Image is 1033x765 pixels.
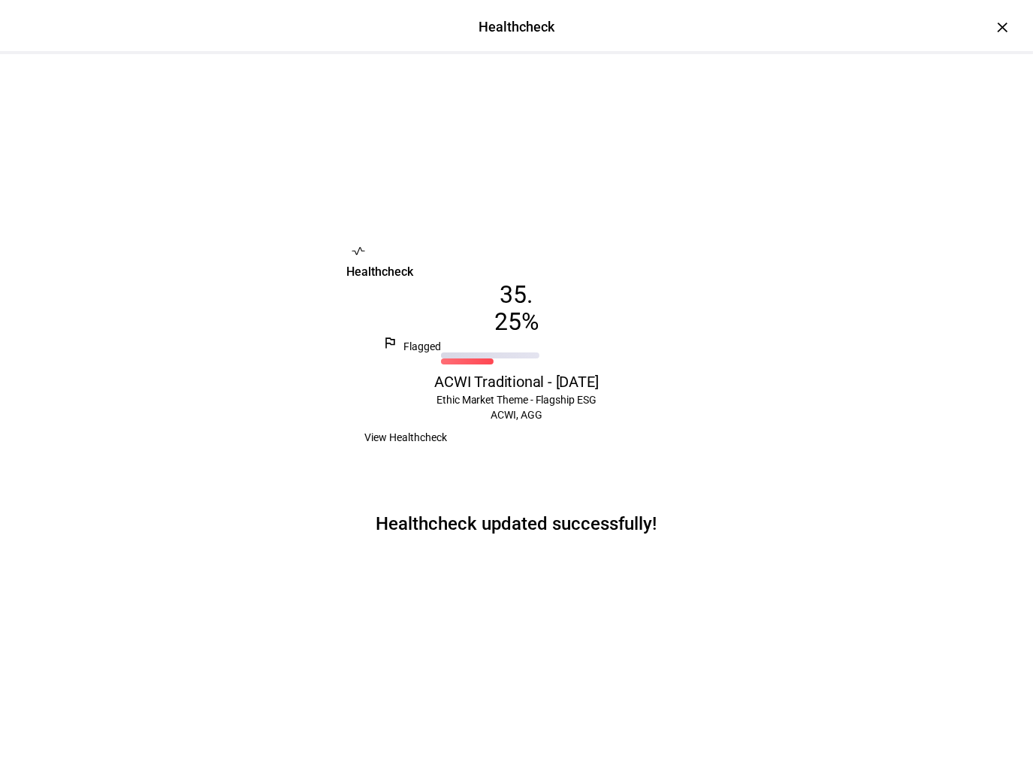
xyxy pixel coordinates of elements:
span: 35 [500,281,527,308]
div: ACWI, AGG [347,392,687,422]
span: 25 [494,308,521,335]
div: × [991,15,1015,39]
span: View Healthcheck [365,422,448,452]
div: Healthcheck [479,17,554,37]
button: View Healthcheck [347,422,466,452]
mat-icon: outlined_flag [383,335,398,350]
div: Healthcheck [347,263,687,281]
span: % [521,308,539,335]
mat-icon: vital_signs [352,243,367,259]
div: Ethic Market Theme - Flagship ESG [383,392,651,407]
p: Healthcheck updated successfully! [376,512,657,536]
span: Flagged [404,340,442,352]
span: . [527,281,533,308]
div: ACWI Traditional - [DATE] [347,371,687,392]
